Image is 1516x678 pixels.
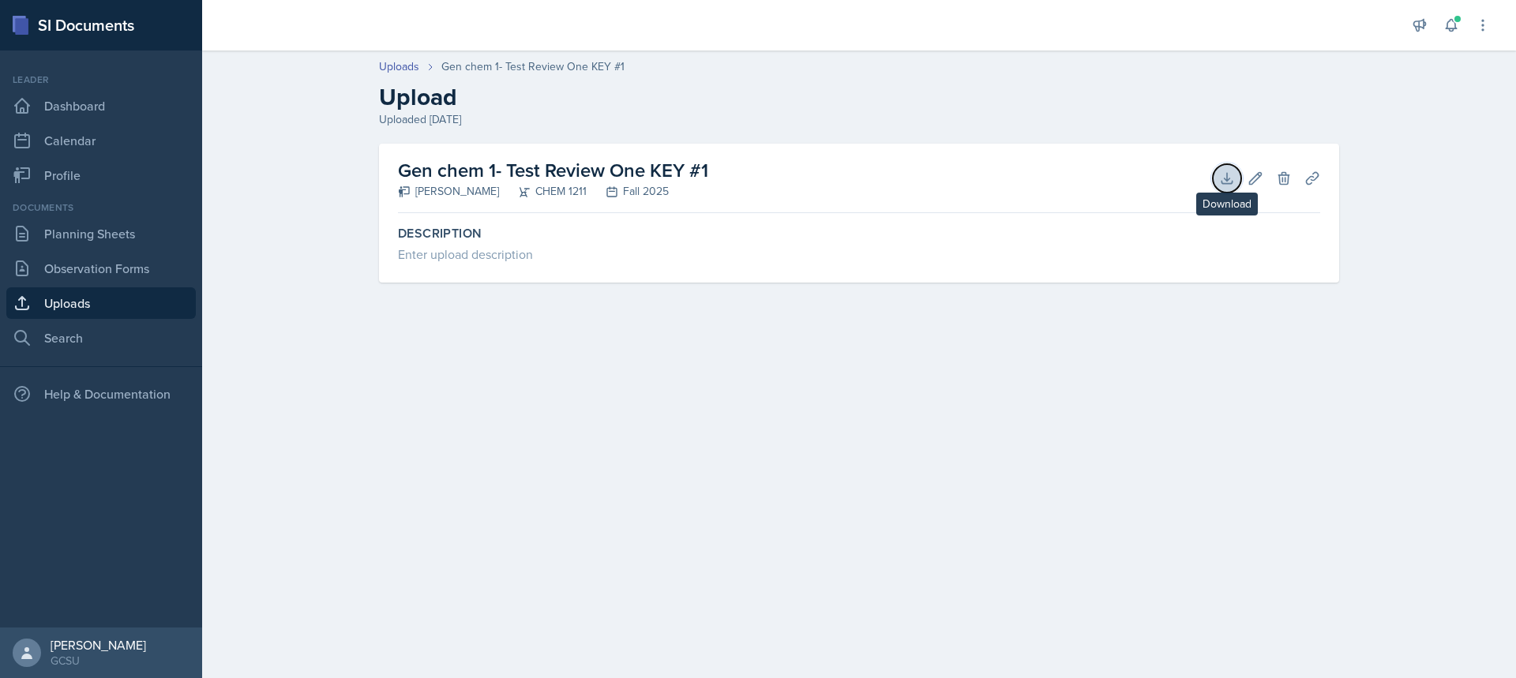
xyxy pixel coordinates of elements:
div: Help & Documentation [6,378,196,410]
a: Search [6,322,196,354]
label: Description [398,226,1320,242]
h2: Gen chem 1- Test Review One KEY #1 [398,156,708,185]
a: Dashboard [6,90,196,122]
button: Download [1213,164,1241,193]
a: Planning Sheets [6,218,196,249]
div: Fall 2025 [587,183,669,200]
a: Calendar [6,125,196,156]
div: [PERSON_NAME] [398,183,499,200]
h2: Upload [379,83,1339,111]
div: [PERSON_NAME] [51,637,146,653]
div: CHEM 1211 [499,183,587,200]
div: Uploaded [DATE] [379,111,1339,128]
div: Leader [6,73,196,87]
a: Uploads [379,58,419,75]
a: Profile [6,159,196,191]
a: Uploads [6,287,196,319]
a: Observation Forms [6,253,196,284]
div: Gen chem 1- Test Review One KEY #1 [441,58,625,75]
div: Documents [6,200,196,215]
div: Enter upload description [398,245,1320,264]
div: GCSU [51,653,146,669]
